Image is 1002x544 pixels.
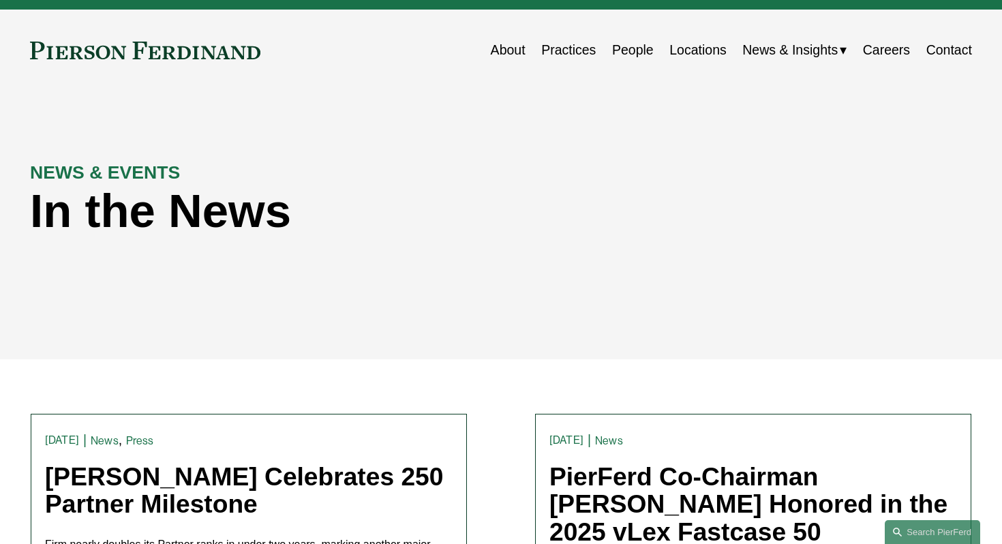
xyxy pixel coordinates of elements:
a: Search this site [885,520,980,544]
a: News [595,434,623,447]
a: folder dropdown [742,37,847,63]
strong: NEWS & EVENTS [30,162,180,183]
a: Practices [541,37,596,63]
a: Locations [669,37,727,63]
span: , [119,432,122,447]
a: About [491,37,526,63]
a: Press [126,434,154,447]
time: [DATE] [549,435,583,446]
h1: In the News [30,185,736,239]
a: [PERSON_NAME] Celebrates 250 Partner Milestone [45,462,443,519]
a: People [612,37,654,63]
time: [DATE] [45,435,79,446]
a: Contact [926,37,972,63]
span: News & Insights [742,38,838,62]
a: News [91,434,119,447]
a: Careers [863,37,910,63]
